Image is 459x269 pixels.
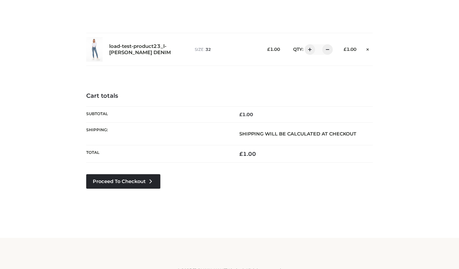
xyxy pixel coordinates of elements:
th: Shipping: [86,122,229,145]
span: 32 [206,47,211,52]
span: £ [239,112,242,117]
a: Proceed to Checkout [86,174,160,189]
span: £ [344,47,347,52]
div: QTY: [287,44,330,55]
th: Total [86,145,229,163]
img: load-test-product23_l-PARKER SMITH DENIM - 32 [86,37,103,62]
a: Remove this item [363,44,373,53]
bdi: 1.00 [267,47,280,52]
bdi: 1.00 [344,47,356,52]
h4: Cart totals [86,93,373,100]
span: £ [267,47,270,52]
th: Subtotal [86,106,229,122]
bdi: 1.00 [239,112,253,117]
a: load-test-product23_l-[PERSON_NAME] DENIM [109,43,180,56]
span: £ [239,151,243,157]
strong: Shipping will be calculated at checkout [239,131,356,137]
p: size : [195,47,254,52]
bdi: 1.00 [239,151,256,157]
